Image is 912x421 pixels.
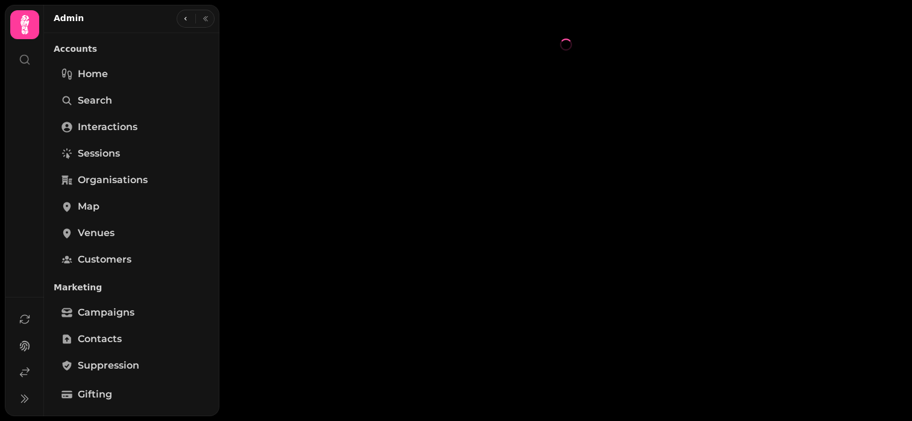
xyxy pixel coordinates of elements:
[54,354,210,378] a: Suppression
[78,199,99,214] span: Map
[54,168,210,192] a: Organisations
[54,12,84,24] h2: Admin
[54,38,210,60] p: Accounts
[78,252,131,267] span: Customers
[54,276,210,298] p: Marketing
[54,195,210,219] a: Map
[54,142,210,166] a: Sessions
[78,173,148,187] span: Organisations
[54,301,210,325] a: Campaigns
[54,248,210,272] a: Customers
[78,226,115,240] span: Venues
[54,327,210,351] a: Contacts
[78,67,108,81] span: Home
[78,146,120,161] span: Sessions
[54,115,210,139] a: Interactions
[78,332,122,346] span: Contacts
[78,120,137,134] span: Interactions
[78,305,134,320] span: Campaigns
[54,382,210,407] a: Gifting
[78,358,139,373] span: Suppression
[54,62,210,86] a: Home
[54,221,210,245] a: Venues
[78,93,112,108] span: Search
[78,387,112,402] span: Gifting
[54,89,210,113] a: Search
